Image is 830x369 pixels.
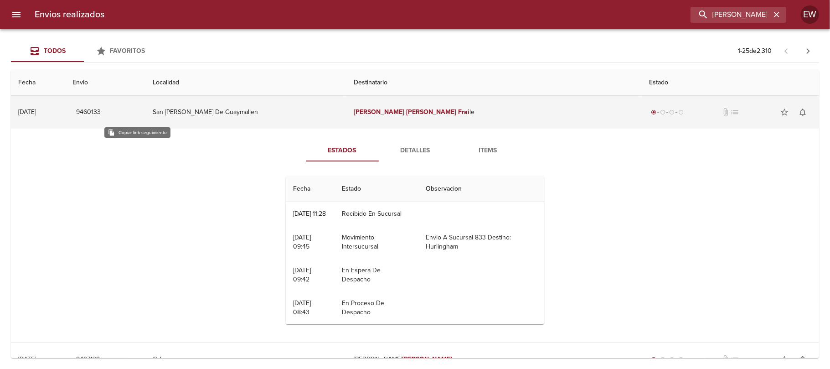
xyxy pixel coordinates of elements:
span: 9497139 [76,354,100,365]
div: [DATE] [18,355,36,363]
th: Envio [65,70,145,96]
span: star_border [780,355,789,364]
span: 9460133 [76,107,101,118]
h6: Envios realizados [35,7,104,22]
td: Recibido En Sucursal [335,202,418,226]
button: 9460133 [72,104,104,121]
input: buscar [691,7,771,23]
em: [PERSON_NAME] [402,355,453,363]
span: Estados [311,145,373,156]
th: Destinatario [346,70,642,96]
th: Fecha [286,176,335,202]
em: [PERSON_NAME] [406,108,457,116]
span: Detalles [384,145,446,156]
em: Frai [458,108,469,116]
span: Favoritos [110,47,145,55]
th: Localidad [145,70,346,96]
table: Tabla de seguimiento [286,176,544,324]
span: notifications_none [798,108,807,117]
span: radio_button_unchecked [669,109,675,115]
span: radio_button_unchecked [660,357,665,362]
div: Tabs Envios [11,40,157,62]
button: Activar notificaciones [794,103,812,121]
span: radio_button_checked [651,357,656,362]
span: No tiene pedido asociado [730,108,739,117]
span: Todos [44,47,66,55]
span: radio_button_unchecked [678,357,684,362]
th: Fecha [11,70,65,96]
th: Observacion [418,176,544,202]
button: Agregar a favoritos [775,350,794,369]
span: radio_button_unchecked [669,357,675,362]
span: No tiene documentos adjuntos [721,355,730,364]
div: EW [801,5,819,24]
div: Tabs detalle de guia [306,140,525,161]
td: le [346,96,642,129]
span: No tiene pedido asociado [730,355,739,364]
th: Estado [335,176,418,202]
div: Generado [649,108,686,117]
span: star_border [780,108,789,117]
span: radio_button_unchecked [660,109,665,115]
span: radio_button_checked [651,109,656,115]
div: Generado [649,355,686,364]
div: [DATE] 09:42 [293,266,311,283]
div: [DATE] 11:28 [293,210,326,218]
div: [DATE] 09:45 [293,234,311,250]
button: menu [5,4,27,26]
span: radio_button_unchecked [678,109,684,115]
th: Estado [642,70,819,96]
div: [DATE] [18,108,36,116]
td: En Proceso De Despacho [335,291,418,324]
button: Activar notificaciones [794,350,812,369]
span: Items [457,145,519,156]
button: Agregar a favoritos [775,103,794,121]
span: Pagina anterior [775,46,797,55]
span: Pagina siguiente [797,40,819,62]
td: San [PERSON_NAME] De Guaymallen [145,96,346,129]
td: Envio A Sucursal 833 Destino: Hurlingham [418,226,544,259]
td: En Espera De Despacho [335,259,418,291]
div: [DATE] 08:43 [293,299,311,316]
button: 9497139 [72,351,103,368]
span: No tiene documentos adjuntos [721,108,730,117]
p: 1 - 25 de 2.310 [738,47,772,56]
td: Movimiento Intersucursal [335,226,418,259]
em: [PERSON_NAME] [354,108,404,116]
span: notifications_none [798,355,807,364]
